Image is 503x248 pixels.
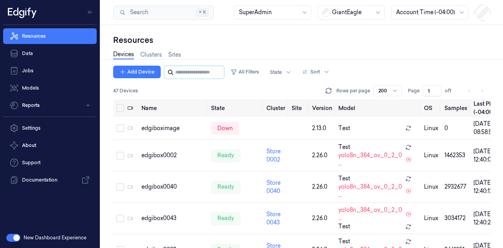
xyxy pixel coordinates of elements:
div: 2.26.0 [312,151,332,160]
button: About [3,138,97,153]
div: edgibox0043 [141,214,205,222]
a: Store 0043 [266,211,281,226]
button: Reports [3,97,97,113]
a: Devices [113,50,134,59]
div: 1462353 [444,151,467,160]
th: Site [288,99,309,117]
span: yolo8n_384_ov_0_2_0 ... [338,151,402,168]
span: Test [338,124,350,132]
th: Model [335,99,421,117]
button: Select row [116,124,124,132]
th: OS [421,99,441,117]
button: Select all [116,104,124,112]
span: Test [338,237,350,246]
div: ready [211,181,240,193]
a: Store 0002 [266,148,281,163]
p: Rows per page [336,87,370,94]
div: 2.13.0 [312,124,332,132]
button: Search⌘K [113,6,214,20]
button: Select row [116,215,124,222]
p: linux [424,214,438,222]
div: edgibox0040 [141,183,205,191]
span: Test [338,222,350,231]
a: Data [3,46,97,61]
div: 3034172 [444,214,467,222]
button: Toggle Navigation [84,6,97,18]
p: linux [424,151,438,160]
span: Test [338,143,350,151]
a: Sites [168,51,181,59]
span: 47 Devices [113,87,138,94]
span: Test [338,175,350,183]
a: Settings [3,120,97,136]
span: yolo8n_384_ov_0_2_0 ... [338,183,402,199]
span: of 1 [445,87,457,94]
div: edgibox0002 [141,151,205,160]
nav: pagination [464,85,487,96]
div: ready [211,149,240,162]
button: All Filters [228,66,262,78]
button: Select row [116,183,124,191]
div: 0 [444,124,467,132]
div: edgiboximage [141,124,205,132]
a: Models [3,80,97,96]
a: Clusters [140,51,162,59]
div: Resources [113,35,490,46]
a: Documentation [3,172,97,188]
th: Version [309,99,335,117]
a: Jobs [3,63,97,79]
button: Add Device [113,66,161,78]
p: linux [424,183,438,191]
p: linux [424,124,438,132]
span: yolo8n_384_ov_0_2_0 ... [338,206,402,222]
div: 2.26.0 [312,214,332,222]
div: 2.26.0 [312,183,332,191]
div: 2932677 [444,183,467,191]
a: Resources [3,28,97,44]
button: Select row [116,152,124,160]
span: Search [127,8,148,17]
div: down [211,122,239,134]
div: ready [211,212,240,225]
a: Store 0040 [266,179,281,195]
th: Name [138,99,208,117]
th: Cluster [263,99,288,117]
th: State [208,99,263,117]
a: Support [3,155,97,171]
th: Samples [441,99,470,117]
span: Page [408,87,420,94]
